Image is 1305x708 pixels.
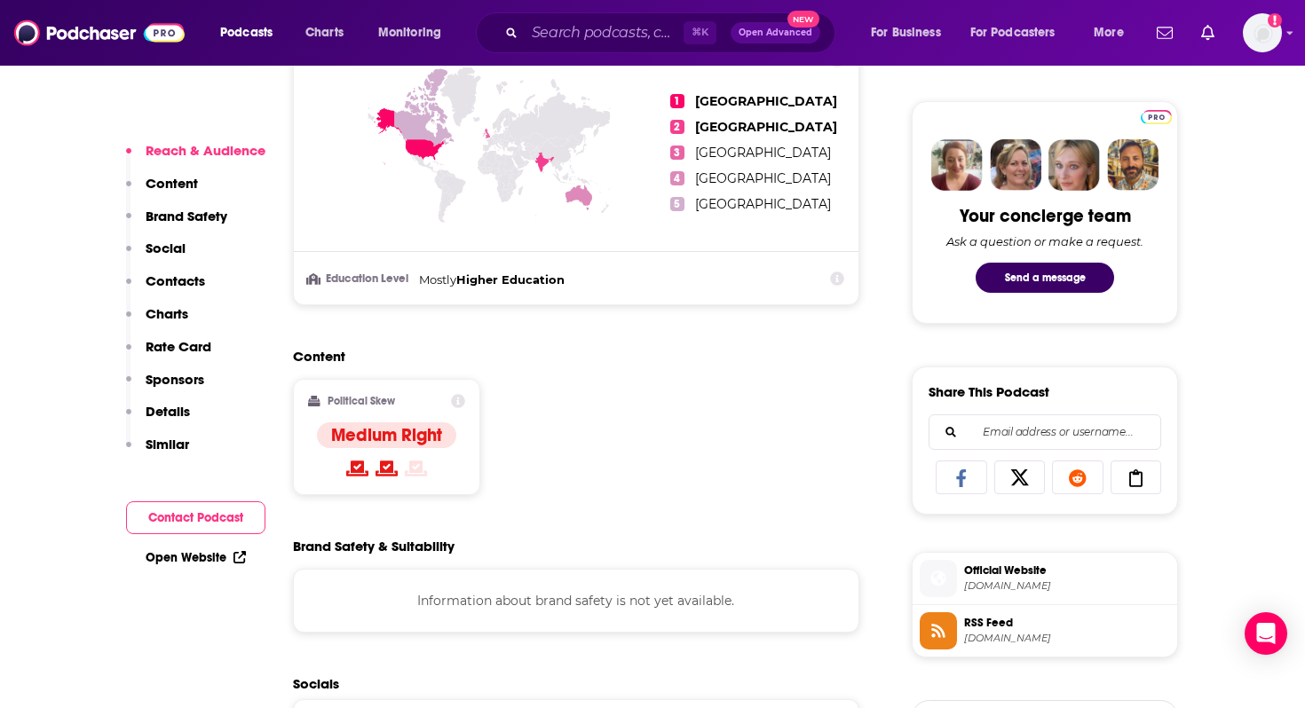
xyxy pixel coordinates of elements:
[1141,110,1172,124] img: Podchaser Pro
[1150,18,1180,48] a: Show notifications dropdown
[126,403,190,436] button: Details
[670,197,684,211] span: 5
[970,20,1056,45] span: For Podcasters
[146,142,265,159] p: Reach & Audience
[146,175,198,192] p: Content
[366,19,464,47] button: open menu
[731,22,820,43] button: Open AdvancedNew
[14,16,185,50] img: Podchaser - Follow, Share and Rate Podcasts
[126,436,189,468] button: Similar
[920,560,1170,597] a: Official Website[DOMAIN_NAME]
[1245,612,1287,655] div: Open Intercom Messenger
[944,415,1146,449] input: Email address or username...
[126,142,265,175] button: Reach & Audience
[294,19,354,47] a: Charts
[1243,13,1282,52] span: Logged in as inkhouseNYC
[331,424,442,446] h4: Medium Right
[1052,460,1103,494] a: Share on Reddit
[960,205,1131,227] div: Your concierge team
[1048,139,1100,191] img: Jules Profile
[695,119,837,135] span: [GEOGRAPHIC_DATA]
[126,240,186,272] button: Social
[871,20,941,45] span: For Business
[208,19,296,47] button: open menu
[1268,13,1282,28] svg: Add a profile image
[976,263,1114,293] button: Send a message
[1094,20,1124,45] span: More
[695,93,837,109] span: [GEOGRAPHIC_DATA]
[126,338,211,371] button: Rate Card
[126,501,265,534] button: Contact Podcast
[305,20,344,45] span: Charts
[293,569,859,633] div: Information about brand safety is not yet available.
[146,436,189,452] p: Similar
[146,208,227,224] p: Brand Safety
[456,272,565,287] span: Higher Education
[126,305,188,338] button: Charts
[146,403,190,420] p: Details
[146,305,188,322] p: Charts
[964,562,1170,578] span: Official Website
[220,20,273,45] span: Podcasts
[1111,460,1162,494] a: Copy Link
[964,615,1170,631] span: RSS Feed
[695,145,831,161] span: [GEOGRAPHIC_DATA]
[931,139,983,191] img: Sydney Profile
[126,371,204,404] button: Sponsors
[1141,107,1172,124] a: Pro website
[670,146,684,160] span: 3
[929,414,1161,450] div: Search followers
[146,338,211,355] p: Rate Card
[1243,13,1282,52] img: User Profile
[328,395,395,407] h2: Political Skew
[1107,139,1159,191] img: Jon Profile
[146,272,205,289] p: Contacts
[293,348,845,365] h2: Content
[293,675,859,692] h2: Socials
[739,28,812,37] span: Open Advanced
[1194,18,1222,48] a: Show notifications dropdown
[293,538,455,555] h2: Brand Safety & Suitability
[858,19,963,47] button: open menu
[929,383,1049,400] h3: Share This Podcast
[419,272,456,287] span: Mostly
[1081,19,1146,47] button: open menu
[964,632,1170,645] span: api.substack.com
[126,208,227,240] button: Brand Safety
[146,371,204,388] p: Sponsors
[670,171,684,185] span: 4
[308,273,412,285] h3: Education Level
[936,460,987,494] a: Share on Facebook
[695,170,831,186] span: [GEOGRAPHIC_DATA]
[959,19,1081,47] button: open menu
[146,550,246,565] a: Open Website
[946,234,1143,248] div: Ask a question or make a request.
[493,12,852,53] div: Search podcasts, credits, & more...
[1243,13,1282,52] button: Show profile menu
[920,612,1170,649] a: RSS Feed[DOMAIN_NAME]
[964,579,1170,593] span: valleycrossers.com
[787,11,819,28] span: New
[695,196,831,212] span: [GEOGRAPHIC_DATA]
[684,21,716,44] span: ⌘ K
[994,460,1046,494] a: Share on X/Twitter
[990,139,1041,191] img: Barbara Profile
[126,175,198,208] button: Content
[525,19,684,47] input: Search podcasts, credits, & more...
[670,94,684,108] span: 1
[126,272,205,305] button: Contacts
[378,20,441,45] span: Monitoring
[670,120,684,134] span: 2
[146,240,186,256] p: Social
